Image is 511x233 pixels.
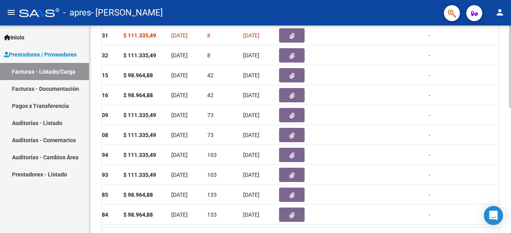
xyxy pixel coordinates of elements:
mat-icon: menu [6,8,16,17]
span: - [429,52,430,59]
strong: $ 98.964,88 [123,72,153,78]
span: [DATE] [243,52,259,59]
span: [DATE] [243,152,259,158]
span: - [429,152,430,158]
span: 8 [207,52,210,59]
span: 8 [207,32,210,39]
span: [DATE] [243,172,259,178]
mat-icon: person [495,8,505,17]
strong: $ 98.964,88 [123,211,153,218]
strong: $ 111.335,49 [123,152,156,158]
span: 103 [207,152,217,158]
div: Open Intercom Messenger [484,206,503,225]
span: 42 [207,72,214,78]
span: - [429,112,430,118]
span: - [429,211,430,218]
span: Inicio [4,33,24,42]
span: - [429,32,430,39]
span: [DATE] [171,52,188,59]
strong: $ 98.964,88 [123,92,153,98]
span: - [429,132,430,138]
span: [DATE] [243,112,259,118]
span: [DATE] [171,172,188,178]
span: [DATE] [171,112,188,118]
span: 42 [207,92,214,98]
span: [DATE] [243,92,259,98]
span: - [PERSON_NAME] [91,4,163,22]
span: - [429,192,430,198]
strong: $ 111.335,49 [123,32,156,39]
span: - [429,72,430,78]
span: [DATE] [243,211,259,218]
span: 103 [207,172,217,178]
span: [DATE] [171,72,188,78]
span: [DATE] [171,192,188,198]
span: 73 [207,112,214,118]
span: [DATE] [171,132,188,138]
span: 133 [207,211,217,218]
span: [DATE] [171,92,188,98]
span: [DATE] [243,192,259,198]
span: [DATE] [171,211,188,218]
span: 133 [207,192,217,198]
span: - apres [63,4,91,22]
span: Prestadores / Proveedores [4,50,77,59]
span: - [429,172,430,178]
strong: $ 111.335,49 [123,112,156,118]
strong: $ 98.964,88 [123,192,153,198]
strong: $ 111.335,49 [123,52,156,59]
span: - [429,92,430,98]
span: [DATE] [171,152,188,158]
span: [DATE] [171,32,188,39]
strong: $ 111.335,49 [123,172,156,178]
span: 73 [207,132,214,138]
span: [DATE] [243,72,259,78]
span: [DATE] [243,32,259,39]
span: [DATE] [243,132,259,138]
strong: $ 111.335,49 [123,132,156,138]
